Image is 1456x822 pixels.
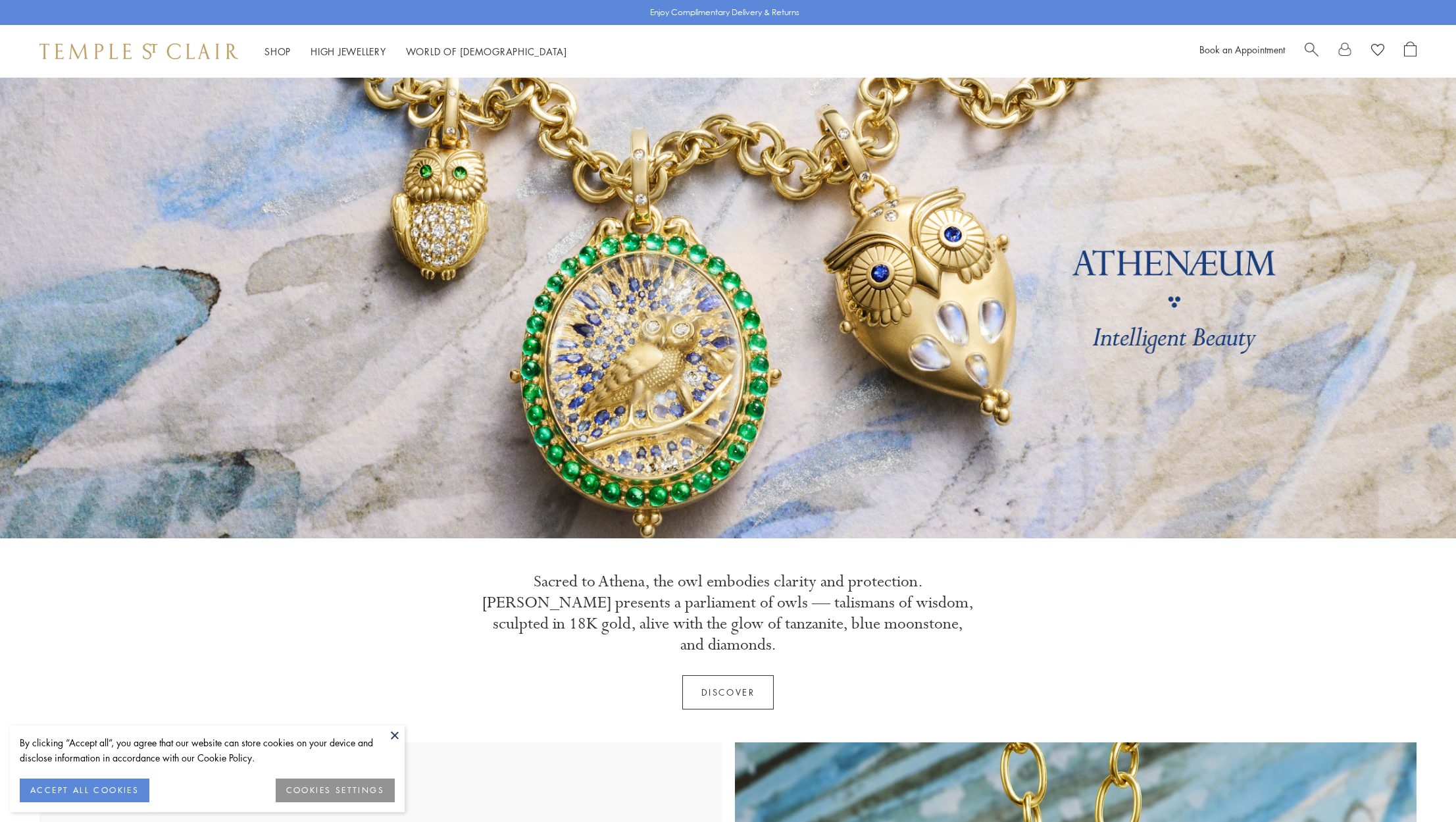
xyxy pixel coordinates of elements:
nav: Main navigation [264,43,567,60]
a: High JewelleryHigh Jewellery [311,45,386,58]
a: Search [1305,41,1318,61]
div: By clicking “Accept all”, you agree that our website can store cookies on your device and disclos... [20,735,395,765]
a: ShopShop [264,45,291,58]
button: ACCEPT ALL COOKIES [20,779,149,802]
img: Temple St. Clair [39,43,238,59]
a: World of [DEMOGRAPHIC_DATA]World of [DEMOGRAPHIC_DATA] [406,45,567,58]
a: Open Shopping Bag [1404,41,1417,61]
a: Book an Appointment [1199,43,1285,56]
p: Enjoy Complimentary Delivery & Returns [650,6,799,19]
button: COOKIES SETTINGS [276,779,395,802]
a: View Wishlist [1371,41,1384,61]
a: Discover [682,675,774,709]
p: Sacred to Athena, the owl embodies clarity and protection. [PERSON_NAME] presents a parliament of... [482,571,975,655]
